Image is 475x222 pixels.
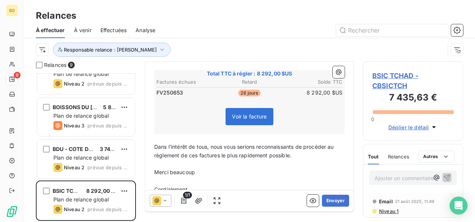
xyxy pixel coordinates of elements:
[44,61,66,69] span: Relances
[379,198,393,204] span: Email
[386,123,440,132] button: Déplier le détail
[183,192,192,198] span: 1/1
[103,104,132,110] span: 5 882,36 €
[53,146,116,152] span: BDU - COTE D'IVOIRE SA
[53,196,109,203] span: Plan de relance global
[156,78,218,86] th: Factures échues
[64,206,84,212] span: Niveau 2
[53,71,109,77] span: Plan de relance global
[53,112,109,119] span: Plan de relance global
[36,27,65,34] span: À effectuer
[36,9,76,22] h3: Relances
[86,188,122,194] span: 8 292,00 $US
[418,151,454,163] button: Autres
[336,24,448,36] input: Rechercher
[136,27,155,34] span: Analyse
[74,27,91,34] span: À venir
[368,154,379,160] span: Tout
[36,73,136,222] div: grid
[64,47,157,53] span: Responsable relance : [PERSON_NAME]
[388,154,409,160] span: Relances
[64,81,84,87] span: Niveau 2
[87,81,129,87] span: prévue depuis hier
[154,144,335,158] span: Dans l’intérêt de tous, nous vous serions reconnaissants de procéder au règlement de ces factures...
[64,164,84,170] span: Niveau 2
[87,164,129,170] span: prévue depuis hier
[53,104,146,110] span: BOISSONS DU [GEOGRAPHIC_DATA]
[154,169,195,175] span: Merci beaucoup
[281,89,343,97] td: 8 292,00 $US
[68,62,75,68] span: 9
[395,199,435,204] span: 21 août 2025, 11:49
[87,123,129,129] span: prévue depuis hier
[6,206,18,218] img: Logo LeanPay
[53,154,109,161] span: Plan de relance global
[378,208,398,214] span: Niveau 1
[388,123,429,131] span: Déplier le détail
[238,90,260,96] span: 26 jours
[218,78,280,86] th: Retard
[53,43,171,57] button: Responsable relance : [PERSON_NAME]
[155,70,344,77] span: Total TTC à régler : 8 292,00 $US
[64,123,84,129] span: Niveau 3
[14,72,21,78] span: 9
[281,78,343,86] th: Solde TTC
[371,116,374,122] span: 0
[450,197,468,215] div: Open Intercom Messenger
[6,4,18,16] div: SO
[322,195,349,207] button: Envoyer
[100,27,127,34] span: Effectuées
[154,186,189,192] span: Cordialement,
[53,188,85,194] span: BSIC TCHAD
[156,89,183,96] span: FV250653
[100,146,127,152] span: 3 747,00 €
[372,71,454,91] span: BSIC TCHAD - CBSICTCH
[372,91,454,106] h3: 7 435,63 €
[87,206,129,212] span: prévue depuis hier
[232,113,267,120] span: Voir la facture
